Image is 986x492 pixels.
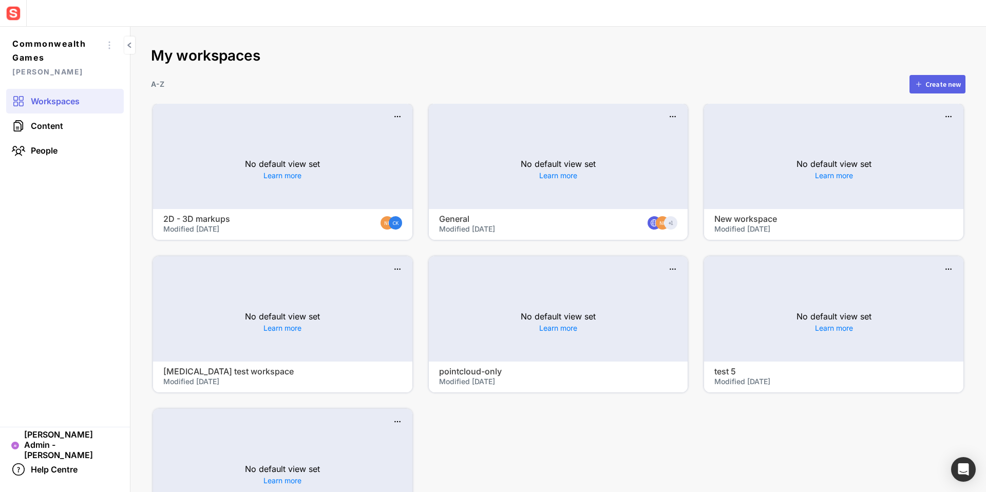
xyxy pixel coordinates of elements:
a: Workspaces [6,89,124,113]
h4: pointcloud-only [439,367,639,376]
div: Create new [925,81,961,88]
a: Learn more [815,323,853,333]
p: No default view set [245,310,320,323]
a: Content [6,113,124,138]
a: Learn more [539,323,577,333]
button: Create new [909,75,965,93]
text: NK [384,219,391,226]
a: Learn more [263,475,301,486]
p: No default view set [521,310,596,323]
p: No default view set [521,158,596,170]
a: People [6,138,124,163]
span: Commonwealth Games [12,37,101,65]
text: NK [659,219,667,226]
span: Modified [DATE] [163,224,219,233]
span: Modified [DATE] [714,224,770,233]
p: No default view set [797,158,871,170]
h4: New workspace [714,214,914,224]
h4: General [439,214,639,224]
span: Workspaces [31,96,80,106]
span: Help Centre [31,464,78,475]
a: Learn more [263,323,301,333]
h4: [MEDICAL_DATA] test workspace [163,367,363,376]
h4: 2D - 3D markups [163,214,363,224]
span: Modified [DATE] [163,377,219,386]
img: sensat [4,4,23,23]
a: Help Centre [6,457,124,482]
a: Learn more [815,170,853,181]
a: Learn more [263,170,301,181]
p: No default view set [245,463,320,475]
img: globe.svg [650,218,659,228]
text: AD [13,444,17,448]
div: +1 [664,216,677,230]
span: Modified [DATE] [439,377,495,386]
span: [PERSON_NAME] Admin - [PERSON_NAME] [24,429,119,460]
h4: test 5 [714,367,914,376]
span: [PERSON_NAME] [12,65,101,79]
div: Open Intercom Messenger [951,457,976,482]
h2: My workspaces [151,47,965,65]
span: Content [31,121,63,131]
span: Modified [DATE] [714,377,770,386]
span: Modified [DATE] [439,224,495,233]
p: No default view set [797,310,871,323]
text: CK [392,219,399,226]
span: People [31,145,58,156]
a: Learn more [539,170,577,181]
p: No default view set [245,158,320,170]
p: A-Z [151,79,164,89]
